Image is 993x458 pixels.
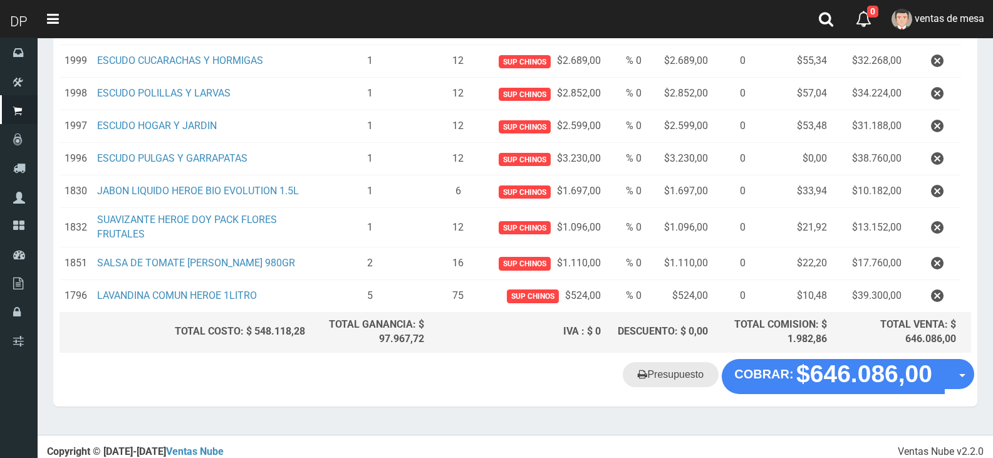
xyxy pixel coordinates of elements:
td: 12 [429,208,487,247]
td: 75 [429,279,487,312]
td: $38.760,00 [832,143,907,175]
td: 0 [713,45,751,78]
td: % 0 [606,78,647,110]
a: LAVANDINA COMUN HEROE 1LITRO [97,289,257,301]
td: 0 [713,175,751,208]
td: $34.224,00 [832,78,907,110]
td: $55,34 [751,45,832,78]
td: 12 [429,110,487,143]
td: $2.599,00 [487,110,606,143]
td: $1.110,00 [487,247,606,279]
td: 12 [429,143,487,175]
td: $2.689,00 [647,45,713,78]
td: $13.152,00 [832,208,907,247]
strong: Copyright © [DATE]-[DATE] [47,445,224,457]
td: 1796 [60,279,92,312]
td: $3.230,00 [647,143,713,175]
td: $53,48 [751,110,832,143]
img: User Image [892,9,912,29]
td: $524,00 [647,279,713,312]
td: $57,04 [751,78,832,110]
td: 1 [310,78,429,110]
td: $2.689,00 [487,45,606,78]
span: Sup chinos [499,120,551,133]
a: ESCUDO HOGAR Y JARDIN [97,120,217,132]
td: $1.096,00 [487,208,606,247]
button: COBRAR: $646.086,00 [722,359,945,394]
td: $21,92 [751,208,832,247]
span: ventas de mesa [915,13,984,24]
td: $17.760,00 [832,247,907,279]
td: % 0 [606,110,647,143]
td: $10,48 [751,279,832,312]
div: IVA : $ 0 [434,325,601,339]
td: $2.599,00 [647,110,713,143]
div: TOTAL GANANCIA: $ 97.967,72 [315,318,424,346]
td: 0 [713,110,751,143]
td: 1851 [60,247,92,279]
td: 6 [429,175,487,208]
td: % 0 [606,45,647,78]
td: 0 [713,78,751,110]
td: 1 [310,110,429,143]
td: 1997 [60,110,92,143]
td: 1 [310,175,429,208]
a: SUAVIZANTE HEROE DOY PACK FLORES FRUTALES [97,214,277,240]
td: 0 [713,247,751,279]
div: TOTAL COSTO: $ 548.118,28 [65,325,305,339]
td: 0 [713,208,751,247]
strong: COBRAR: [734,367,793,381]
td: $10.182,00 [832,175,907,208]
td: $31.188,00 [832,110,907,143]
td: $3.230,00 [487,143,606,175]
td: $1.697,00 [647,175,713,208]
td: 5 [310,279,429,312]
div: TOTAL VENTA: $ 646.086,00 [837,318,956,346]
td: $524,00 [487,279,606,312]
a: JABON LIQUIDO HEROE BIO EVOLUTION 1.5L [97,185,299,197]
span: Sup chinos [499,153,551,166]
td: 1 [310,45,429,78]
td: 1 [310,143,429,175]
td: 1832 [60,208,92,247]
td: % 0 [606,247,647,279]
span: Sup chinos [499,257,551,270]
td: $1.096,00 [647,208,713,247]
td: $0,00 [751,143,832,175]
div: TOTAL COMISION: $ 1.982,86 [718,318,827,346]
td: 1998 [60,78,92,110]
td: 0 [713,279,751,312]
td: $39.300,00 [832,279,907,312]
a: ESCUDO CUCARACHAS Y HORMIGAS [97,55,263,66]
td: 1 [310,208,429,247]
strong: $646.086,00 [796,360,932,387]
td: 2 [310,247,429,279]
span: Sup chinos [499,221,551,234]
td: % 0 [606,208,647,247]
td: % 0 [606,175,647,208]
td: $1.110,00 [647,247,713,279]
td: $32.268,00 [832,45,907,78]
td: % 0 [606,143,647,175]
a: Presupuesto [623,362,719,387]
td: 16 [429,247,487,279]
td: $2.852,00 [487,78,606,110]
td: 0 [713,143,751,175]
span: Sup chinos [507,289,559,303]
a: ESCUDO POLILLAS Y LARVAS [97,87,231,99]
span: Sup chinos [499,55,551,68]
td: 1999 [60,45,92,78]
td: % 0 [606,279,647,312]
span: Sup chinos [499,185,551,199]
td: $1.697,00 [487,175,606,208]
a: ESCUDO PULGAS Y GARRAPATAS [97,152,247,164]
td: 1996 [60,143,92,175]
td: 12 [429,78,487,110]
td: $33,94 [751,175,832,208]
div: DESCUENTO: $ 0,00 [611,325,708,339]
td: $2.852,00 [647,78,713,110]
td: 12 [429,45,487,78]
a: SALSA DE TOMATE [PERSON_NAME] 980GR [97,257,295,269]
span: Sup chinos [499,88,551,101]
td: $22,20 [751,247,832,279]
